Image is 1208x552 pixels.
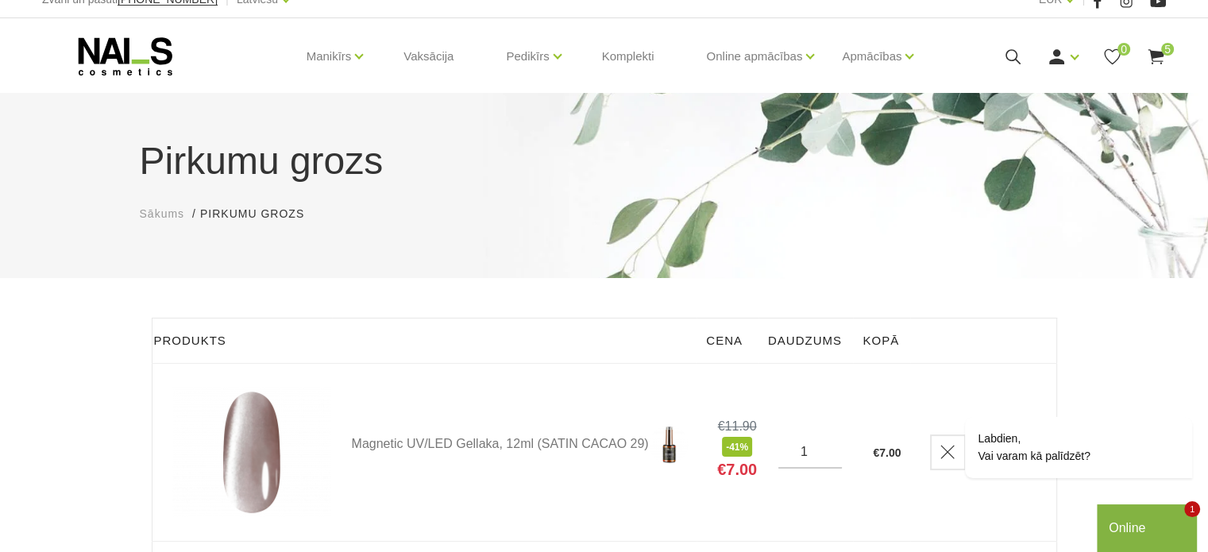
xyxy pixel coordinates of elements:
[1102,47,1122,67] a: 0
[506,25,549,88] a: Pedikīrs
[307,25,352,88] a: Manikīrs
[140,133,1069,190] h1: Pirkumu grozs
[697,318,758,364] th: Cena
[718,419,757,433] s: €11.90
[200,206,320,222] li: Pirkumu grozs
[717,460,757,479] span: €7.00
[352,425,697,465] a: Magnetic UV/LED Gellaka, 12ml (SATIN CACAO 29)
[722,437,752,457] span: -41%
[914,273,1200,496] iframe: chat widget
[853,318,909,364] th: Kopā
[140,207,185,220] span: Sākums
[1146,47,1166,67] a: 5
[1097,501,1200,552] iframe: chat widget
[873,446,879,459] span: €
[1161,43,1174,56] span: 5
[879,446,901,459] span: 7.00
[649,425,689,465] img: Ilgnoturīga gellaka, kas sastāv no metāla mikrodaļiņām, kuras īpaša magnēta ietekmē var pārvērst ...
[842,25,901,88] a: Apmācības
[706,25,802,88] a: Online apmācības
[172,388,331,517] img: Magnetic UV/LED Gellaka, 12ml (SATIN CACAO 29)
[391,18,466,95] a: Vaksācija
[152,318,697,364] th: Produkts
[758,318,854,364] th: Daudzums
[589,18,667,95] a: Komplekti
[1117,43,1130,56] span: 0
[140,206,185,222] a: Sākums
